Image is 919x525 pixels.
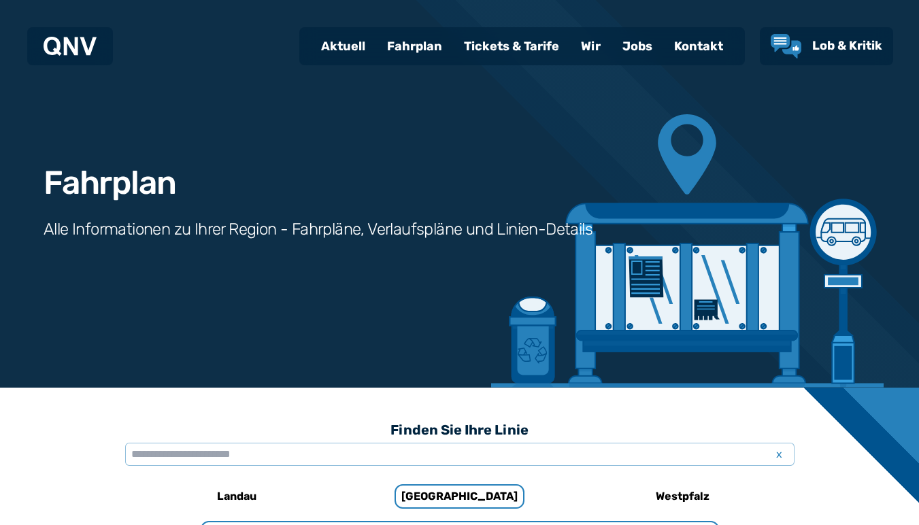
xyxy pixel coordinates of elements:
a: Aktuell [310,29,376,64]
a: Landau [146,480,327,513]
img: QNV Logo [44,37,97,56]
span: x [770,446,789,462]
h6: Landau [212,486,262,507]
h1: Fahrplan [44,167,176,199]
h6: [GEOGRAPHIC_DATA] [395,484,524,509]
a: QNV Logo [44,33,97,60]
a: Wir [570,29,612,64]
a: [GEOGRAPHIC_DATA] [369,480,550,513]
a: Fahrplan [376,29,453,64]
h3: Finden Sie Ihre Linie [125,415,795,445]
h6: Westpfalz [650,486,715,507]
a: Lob & Kritik [771,34,882,58]
a: Tickets & Tarife [453,29,570,64]
h3: Alle Informationen zu Ihrer Region - Fahrpläne, Verlaufspläne und Linien-Details [44,218,592,240]
span: Lob & Kritik [812,38,882,53]
a: Jobs [612,29,663,64]
a: Kontakt [663,29,734,64]
a: Westpfalz [592,480,773,513]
